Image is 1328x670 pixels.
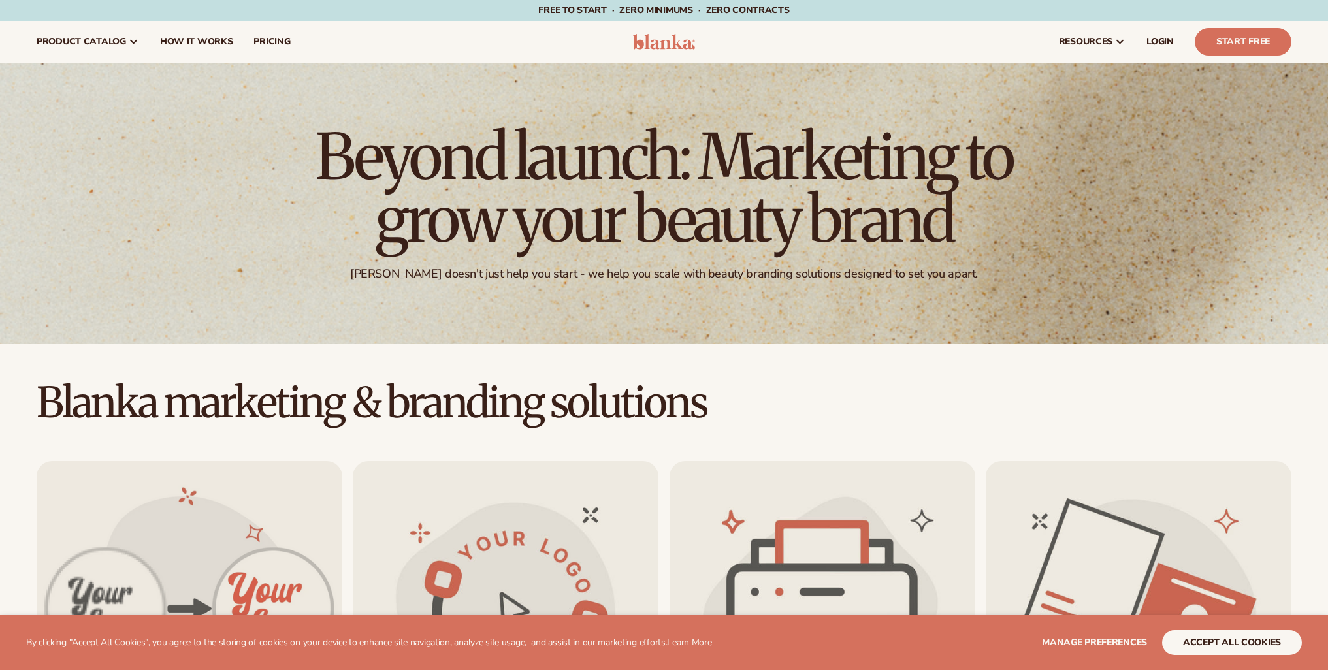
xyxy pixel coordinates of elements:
a: Start Free [1195,28,1291,56]
span: Free to start · ZERO minimums · ZERO contracts [538,4,789,16]
span: pricing [253,37,290,47]
button: accept all cookies [1162,630,1302,655]
div: [PERSON_NAME] doesn't just help you start - we help you scale with beauty branding solutions desi... [350,266,978,281]
a: product catalog [26,21,150,63]
span: Manage preferences [1042,636,1147,648]
span: resources [1059,37,1112,47]
a: Learn More [667,636,711,648]
p: By clicking "Accept All Cookies", you agree to the storing of cookies on your device to enhance s... [26,637,712,648]
a: How It Works [150,21,244,63]
span: LOGIN [1146,37,1174,47]
h1: Beyond launch: Marketing to grow your beauty brand [305,125,1024,251]
button: Manage preferences [1042,630,1147,655]
img: logo [633,34,695,50]
a: pricing [243,21,300,63]
a: LOGIN [1136,21,1184,63]
a: resources [1048,21,1136,63]
span: product catalog [37,37,126,47]
span: How It Works [160,37,233,47]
